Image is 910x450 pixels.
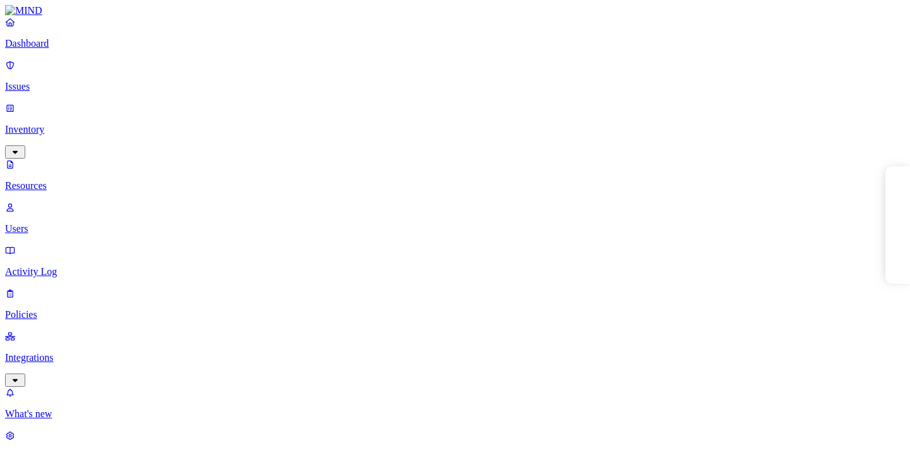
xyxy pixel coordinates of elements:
[5,180,905,192] p: Resources
[5,81,905,92] p: Issues
[5,223,905,234] p: Users
[5,38,905,49] p: Dashboard
[5,309,905,320] p: Policies
[5,352,905,363] p: Integrations
[5,5,42,16] img: MIND
[5,124,905,135] p: Inventory
[5,408,905,420] p: What's new
[5,266,905,277] p: Activity Log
